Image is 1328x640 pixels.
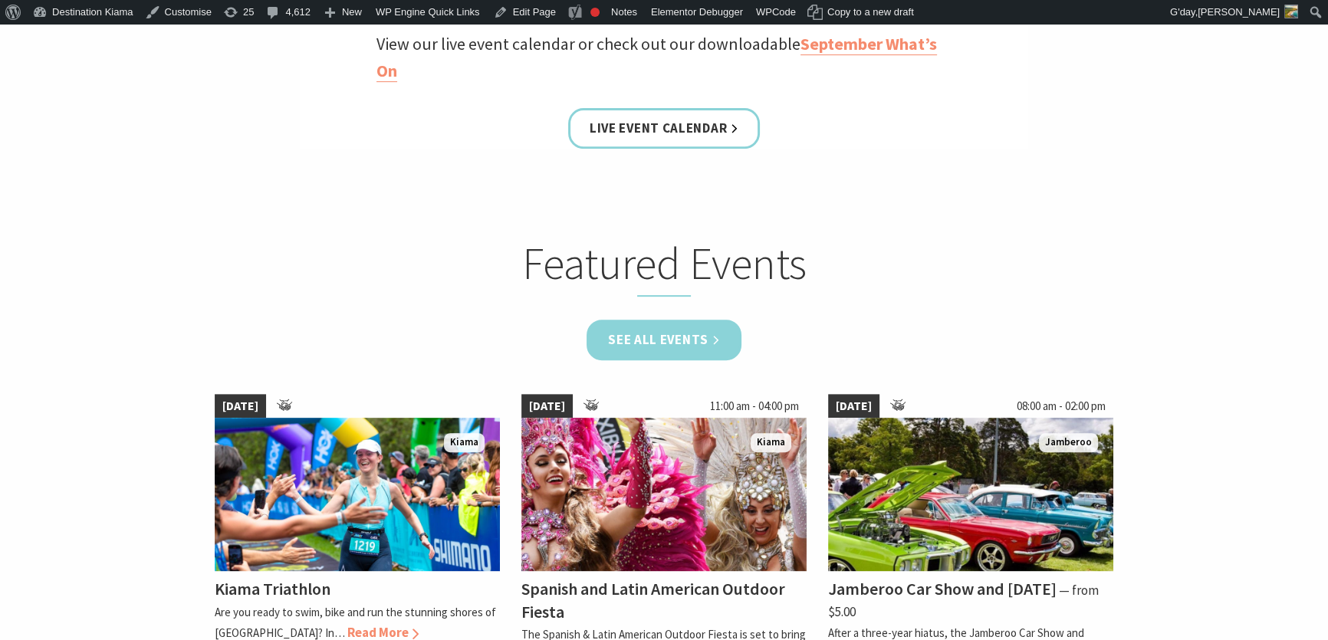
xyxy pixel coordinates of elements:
span: [DATE] [521,394,573,418]
h4: Kiama Triathlon [215,578,330,599]
img: Jamberoo Car Show [828,418,1113,571]
img: kiamatriathlon [215,418,500,571]
span: 11:00 am - 04:00 pm [702,394,807,418]
h2: Featured Events [363,237,965,297]
h4: Spanish and Latin American Outdoor Fiesta [521,578,785,622]
a: See all Events [587,320,741,360]
span: Kiama [751,433,791,452]
p: View our live event calendar or check out our downloadable [376,31,952,84]
a: September What’s On [376,33,937,82]
img: Dancers in jewelled pink and silver costumes with feathers, holding their hands up while smiling [521,418,807,571]
span: [DATE] [828,394,879,418]
span: ⁠— from $5.00 [828,582,1099,619]
span: [DATE] [215,394,266,418]
p: Are you ready to swim, bike and run the stunning shores of [GEOGRAPHIC_DATA]? In… [215,605,496,640]
h4: Jamberoo Car Show and [DATE] [828,578,1057,599]
span: Jamberoo [1039,433,1098,452]
a: Live Event Calendar [568,108,760,149]
span: Kiama [444,433,485,452]
div: Focus keyphrase not set [590,8,600,17]
span: [PERSON_NAME] [1198,6,1280,18]
span: 08:00 am - 02:00 pm [1009,394,1113,418]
